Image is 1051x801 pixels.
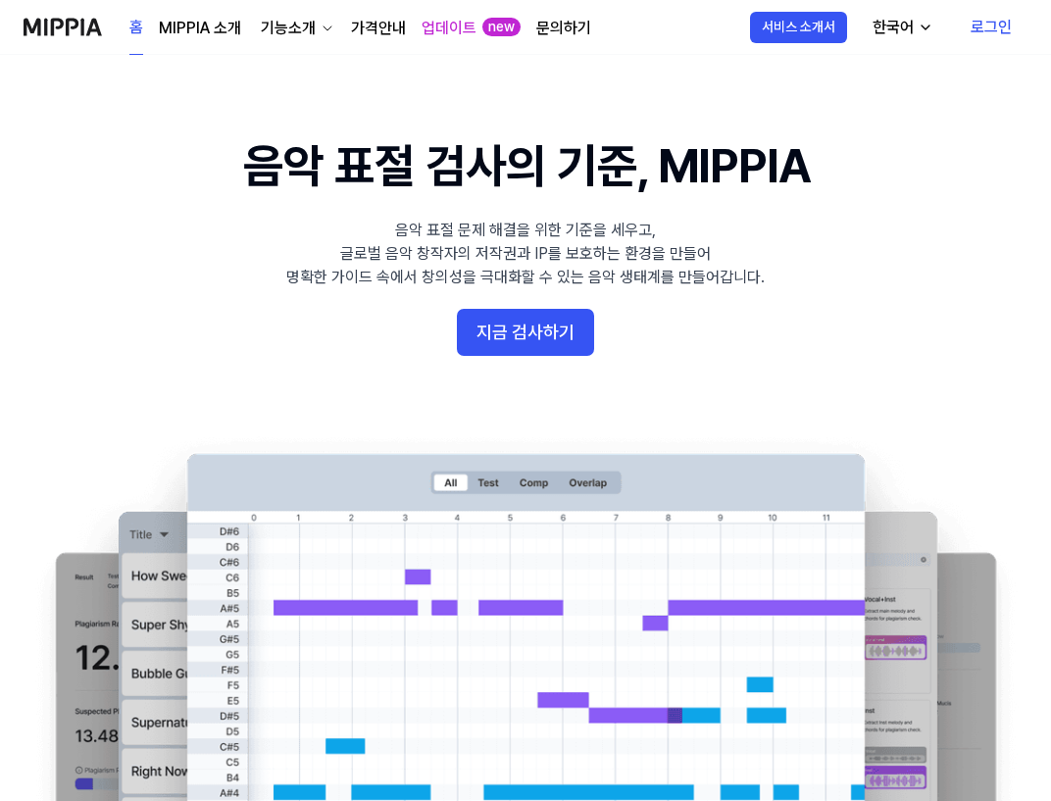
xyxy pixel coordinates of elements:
a: MIPPIA 소개 [159,17,241,40]
div: new [482,18,521,37]
a: 홈 [129,1,143,55]
button: 기능소개 [257,17,335,40]
button: 한국어 [857,8,945,47]
h1: 음악 표절 검사의 기준, MIPPIA [243,133,809,199]
div: 한국어 [869,16,918,39]
a: 가격안내 [351,17,406,40]
a: 문의하기 [536,17,591,40]
button: 서비스 소개서 [750,12,847,43]
a: 업데이트 [422,17,476,40]
div: 기능소개 [257,17,320,40]
button: 지금 검사하기 [457,309,594,356]
div: 음악 표절 문제 해결을 위한 기준을 세우고, 글로벌 음악 창작자의 저작권과 IP를 보호하는 환경을 만들어 명확한 가이드 속에서 창의성을 극대화할 수 있는 음악 생태계를 만들어... [286,219,765,289]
